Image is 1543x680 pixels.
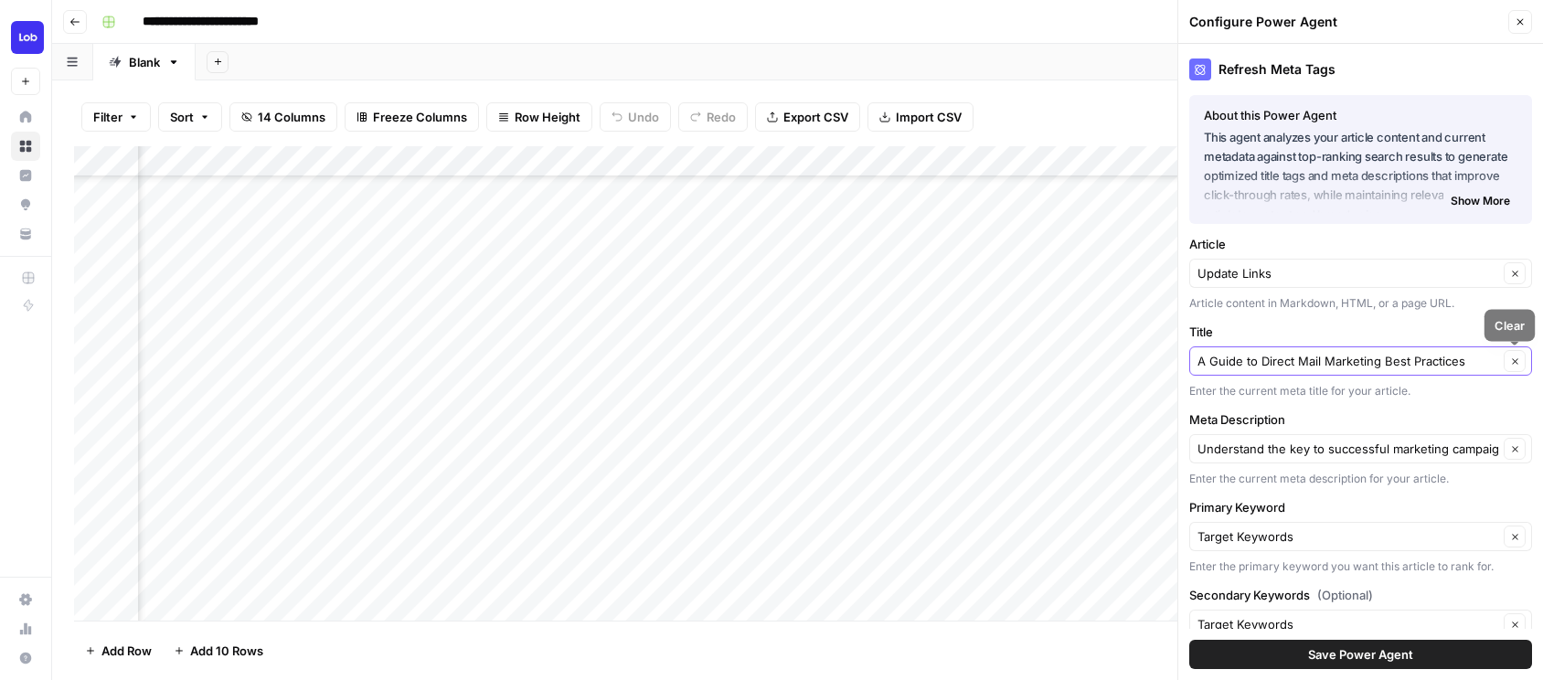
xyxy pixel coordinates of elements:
a: Insights [11,161,40,190]
button: Row Height [486,102,592,132]
button: Undo [600,102,671,132]
span: Undo [628,108,659,126]
img: Lob Logo [11,21,44,54]
p: This agent analyzes your article content and current metadata against top-ranking search results ... [1204,128,1517,206]
input: Target Keywords [1197,527,1498,546]
a: Settings [11,585,40,614]
div: Refresh Meta Tags [1189,58,1532,80]
span: Import CSV [896,108,962,126]
input: A Guide to Direct Mail Marketing Best Practices [1197,352,1498,370]
span: Add 10 Rows [190,642,263,660]
div: Enter the current meta description for your article. [1189,471,1532,487]
div: Enter the primary keyword you want this article to rank for. [1189,558,1532,575]
button: Add 10 Rows [163,636,274,665]
span: 14 Columns [258,108,325,126]
button: 14 Columns [229,102,337,132]
span: Sort [170,108,194,126]
span: Export CSV [783,108,848,126]
input: Update Links [1197,264,1498,282]
input: Target Keywords [1197,615,1498,633]
a: Usage [11,614,40,643]
button: Filter [81,102,151,132]
button: Help + Support [11,643,40,673]
button: Freeze Columns [345,102,479,132]
div: About this Power Agent [1204,106,1517,124]
input: Understand the key to successful marketing campaigns with professional insights into direct mail ... [1197,440,1498,458]
span: (Optional) [1317,586,1373,604]
label: Title [1189,323,1532,341]
div: Article content in Markdown, HTML, or a page URL. [1189,295,1532,312]
span: Freeze Columns [373,108,467,126]
label: Article [1189,235,1532,253]
a: Blank [93,44,196,80]
label: Secondary Keywords [1189,586,1532,604]
label: Primary Keyword [1189,498,1532,516]
span: Show More [1451,193,1510,209]
button: Add Row [74,636,163,665]
button: Workspace: Lob [11,15,40,60]
span: Filter [93,108,122,126]
a: Home [11,102,40,132]
span: Add Row [101,642,152,660]
a: Opportunities [11,190,40,219]
span: Row Height [515,108,580,126]
button: Redo [678,102,748,132]
a: Your Data [11,219,40,249]
span: Save Power Agent [1308,645,1413,664]
a: Browse [11,132,40,161]
button: Show More [1443,189,1517,213]
button: Save Power Agent [1189,640,1532,669]
button: Import CSV [867,102,974,132]
button: Sort [158,102,222,132]
button: Export CSV [755,102,860,132]
div: Enter the current meta title for your article. [1189,383,1532,399]
label: Meta Description [1189,410,1532,429]
div: Blank [129,53,160,71]
span: Redo [707,108,736,126]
